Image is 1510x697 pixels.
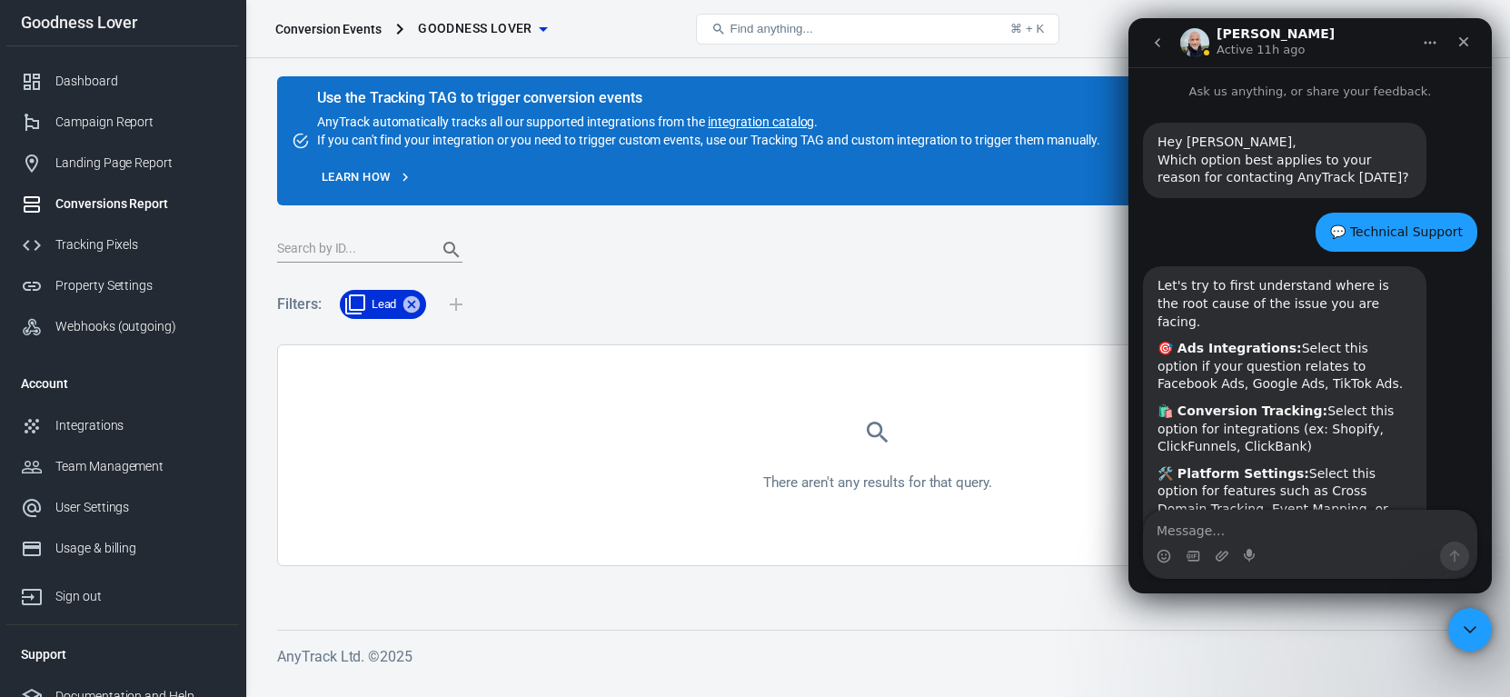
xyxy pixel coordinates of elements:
[275,20,382,38] div: Conversion Events
[763,473,992,493] div: There aren't any results for that query.
[55,154,224,173] div: Landing Page Report
[6,143,239,184] a: Landing Page Report
[6,569,239,617] a: Sign out
[730,22,812,35] span: Find anything...
[6,265,239,306] a: Property Settings
[1128,18,1492,593] iframe: Intercom live chat
[55,194,224,214] div: Conversions Report
[55,539,224,558] div: Usage & billing
[317,91,1100,149] div: AnyTrack automatically tracks all our supported integrations from the . If you can't find your in...
[317,89,1100,107] div: Use the Tracking TAG to trigger conversion events
[6,446,239,487] a: Team Management
[6,102,239,143] a: Campaign Report
[55,317,224,336] div: Webhooks (outgoing)
[6,487,239,528] a: User Settings
[411,12,554,45] button: Goodness Lover
[317,164,416,192] a: Learn how
[340,290,427,319] div: Lead
[55,276,224,295] div: Property Settings
[696,14,1059,45] button: Find anything...⌘ + K
[6,528,239,569] a: Usage & billing
[1452,7,1495,51] a: Sign out
[55,416,224,435] div: Integrations
[55,457,224,476] div: Team Management
[6,306,239,347] a: Webhooks (outgoing)
[6,184,239,224] a: Conversions Report
[361,295,408,314] span: Lead
[55,113,224,132] div: Campaign Report
[6,632,239,676] li: Support
[277,645,1478,668] h6: AnyTrack Ltd. © 2025
[430,228,473,272] button: Search
[6,61,239,102] a: Dashboard
[277,275,322,334] h5: Filters:
[6,362,239,405] li: Account
[6,405,239,446] a: Integrations
[55,72,224,91] div: Dashboard
[1448,608,1492,652] iframe: Intercom live chat
[55,498,224,517] div: User Settings
[6,224,239,265] a: Tracking Pixels
[55,235,224,254] div: Tracking Pixels
[1010,22,1044,35] div: ⌘ + K
[55,587,224,606] div: Sign out
[6,15,239,31] div: Goodness Lover
[277,238,422,262] input: Search by ID...
[708,115,814,129] a: integration catalog
[418,17,532,40] span: Goodness Lover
